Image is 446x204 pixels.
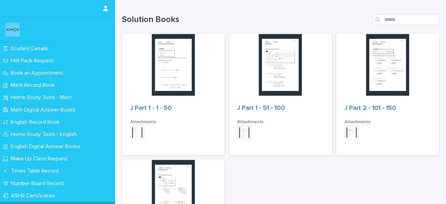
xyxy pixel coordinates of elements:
h3: Attachments [130,119,216,125]
p: Make Up Class Request [8,156,74,162]
p: Math Digital Answer Books [8,107,81,113]
p: English Record Book [8,119,65,126]
p: Times Table Record [8,168,64,174]
img: o6XkwfS7S2qhyeB9lxyF [6,23,20,37]
a: J Part 2 - 101 - 150 [345,105,396,111]
a: J Part 1 - 51 - 100 [237,105,285,111]
p: Math Record Book [8,82,60,89]
a: J Part 1 - 1 - 50 [130,105,172,111]
p: Number Board Record [8,180,69,187]
h3: Attachments [345,119,431,125]
p: ASHR Certificates [8,192,60,199]
p: HW Pack Request [8,58,60,64]
h1: Solution Books [122,15,370,25]
h3: Attachments [237,119,323,125]
p: Student Details [8,45,54,52]
p: English Digital Answer Books [8,143,86,150]
p: Home Study Tools - English [8,131,82,138]
a: J Part 1 - 51 - 100Attachments [229,33,332,155]
p: Book an Appointment [8,70,69,76]
a: J Part 1 - 1 - 50Attachments [122,33,225,155]
a: J Part 2 - 101 - 150Attachments [336,33,439,155]
p: Home Study Tools - Math [8,94,77,101]
input: Search [373,14,439,25]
